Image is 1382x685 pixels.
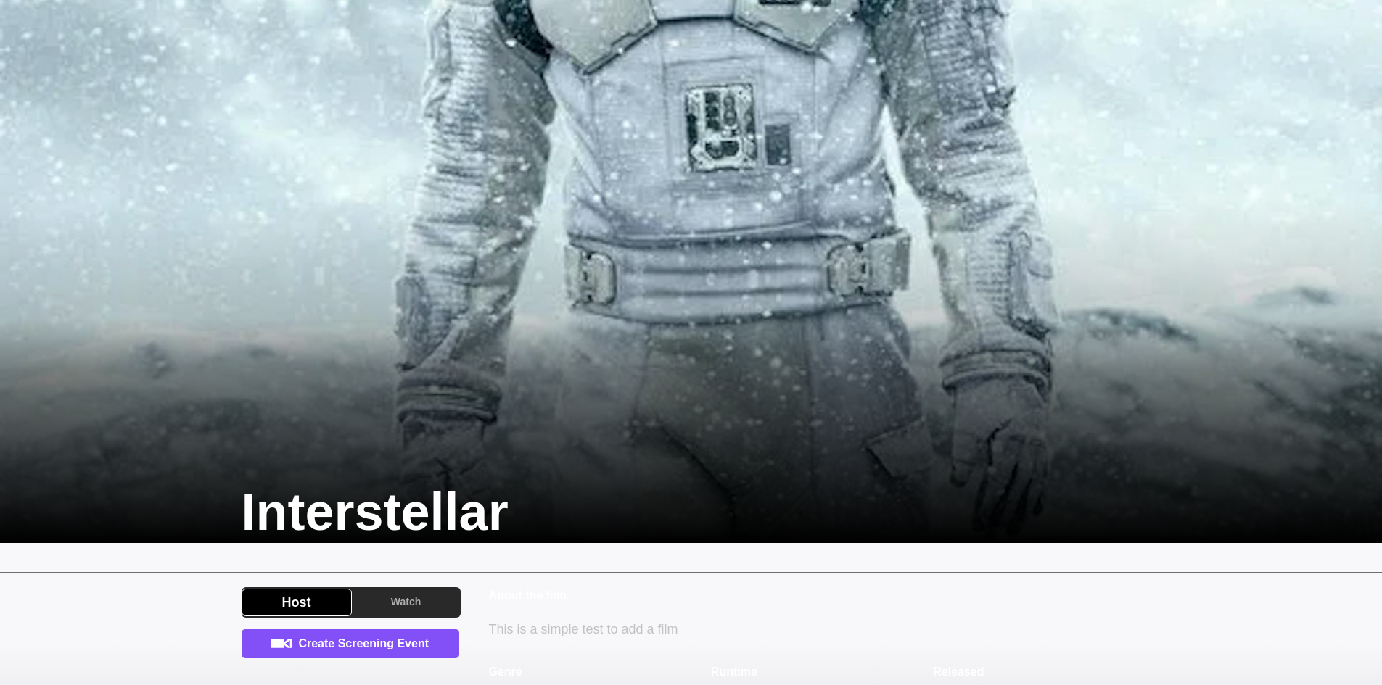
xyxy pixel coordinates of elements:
p: Released [933,663,1140,681]
p: About the film [489,587,1141,605]
a: Create Screening Event [242,629,459,658]
p: Runtime [711,663,918,681]
p: This is a simple test to add a film [489,619,1141,640]
p: Genre [489,663,696,681]
h1: Interstellar [242,481,509,543]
